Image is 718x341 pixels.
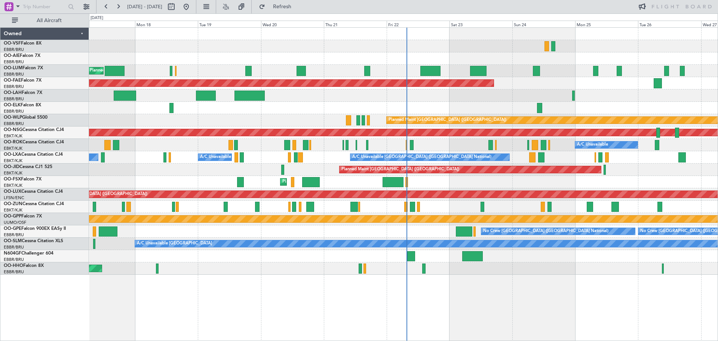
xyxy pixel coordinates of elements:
[389,115,506,126] div: Planned Maint [GEOGRAPHIC_DATA] ([GEOGRAPHIC_DATA])
[4,133,22,139] a: EBKT/KJK
[4,84,24,89] a: EBBR/BRU
[324,21,387,27] div: Thu 21
[4,152,63,157] a: OO-LXACessna Citation CJ4
[90,65,225,76] div: Planned Maint [GEOGRAPHIC_DATA] ([GEOGRAPHIC_DATA] National)
[267,4,298,9] span: Refresh
[512,21,575,27] div: Sun 24
[4,207,22,213] a: EBKT/KJK
[4,71,24,77] a: EBBR/BRU
[449,21,512,27] div: Sat 23
[4,158,22,164] a: EBKT/KJK
[4,128,64,132] a: OO-NSGCessna Citation CJ4
[4,165,19,169] span: OO-JID
[282,176,369,188] div: Planned Maint Kortrijk-[GEOGRAPHIC_DATA]
[4,91,42,95] a: OO-LAHFalcon 7X
[23,1,66,12] input: Trip Number
[4,214,42,219] a: OO-GPPFalcon 7X
[4,165,52,169] a: OO-JIDCessna CJ1 525
[352,152,491,163] div: A/C Unavailable [GEOGRAPHIC_DATA] ([GEOGRAPHIC_DATA] National)
[4,54,40,58] a: OO-AIEFalcon 7X
[4,269,24,275] a: EBBR/BRU
[4,177,42,182] a: OO-FSXFalcon 7X
[4,140,22,144] span: OO-ROK
[4,170,22,176] a: EBKT/KJK
[4,54,20,58] span: OO-AIE
[4,232,24,238] a: EBBR/BRU
[4,109,24,114] a: EBBR/BRU
[4,257,24,262] a: EBBR/BRU
[4,140,64,144] a: OO-ROKCessna Citation CJ4
[387,21,449,27] div: Fri 22
[4,226,66,231] a: OO-GPEFalcon 900EX EASy II
[200,152,339,163] div: A/C Unavailable [GEOGRAPHIC_DATA] ([GEOGRAPHIC_DATA] National)
[4,251,21,256] span: N604GF
[4,66,22,70] span: OO-LUM
[4,41,21,46] span: OO-VSF
[4,214,21,219] span: OO-GPP
[4,189,21,194] span: OO-LUX
[198,21,261,27] div: Tue 19
[4,103,21,107] span: OO-ELK
[4,41,42,46] a: OO-VSFFalcon 8X
[4,47,24,52] a: EBBR/BRU
[4,251,53,256] a: N604GFChallenger 604
[4,239,22,243] span: OO-SLM
[135,21,198,27] div: Mon 18
[341,164,459,175] div: Planned Maint [GEOGRAPHIC_DATA] ([GEOGRAPHIC_DATA])
[4,78,42,83] a: OO-FAEFalcon 7X
[4,177,21,182] span: OO-FSX
[19,18,79,23] span: All Aircraft
[4,128,22,132] span: OO-NSG
[4,66,43,70] a: OO-LUMFalcon 7X
[90,15,103,21] div: [DATE]
[255,1,300,13] button: Refresh
[4,264,44,268] a: OO-HHOFalcon 8X
[575,21,638,27] div: Mon 25
[127,3,162,10] span: [DATE] - [DATE]
[4,202,64,206] a: OO-ZUNCessna Citation CJ4
[4,103,41,107] a: OO-ELKFalcon 8X
[261,21,324,27] div: Wed 20
[4,59,24,65] a: EBBR/BRU
[4,115,22,120] span: OO-WLP
[137,238,212,249] div: A/C Unavailable [GEOGRAPHIC_DATA]
[4,146,22,151] a: EBKT/KJK
[4,202,22,206] span: OO-ZUN
[4,183,22,188] a: EBKT/KJK
[4,78,21,83] span: OO-FAE
[4,239,63,243] a: OO-SLMCessna Citation XLS
[4,244,24,250] a: EBBR/BRU
[4,91,22,95] span: OO-LAH
[4,115,47,120] a: OO-WLPGlobal 5500
[72,21,135,27] div: Sun 17
[4,220,26,225] a: UUMO/OSF
[483,226,608,237] div: No Crew [GEOGRAPHIC_DATA] ([GEOGRAPHIC_DATA] National)
[638,21,701,27] div: Tue 26
[4,226,21,231] span: OO-GPE
[4,152,21,157] span: OO-LXA
[4,96,24,102] a: EBBR/BRU
[4,189,63,194] a: OO-LUXCessna Citation CJ4
[8,15,81,27] button: All Aircraft
[4,195,24,201] a: LFSN/ENC
[4,264,23,268] span: OO-HHO
[4,121,24,127] a: EBBR/BRU
[577,139,608,150] div: A/C Unavailable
